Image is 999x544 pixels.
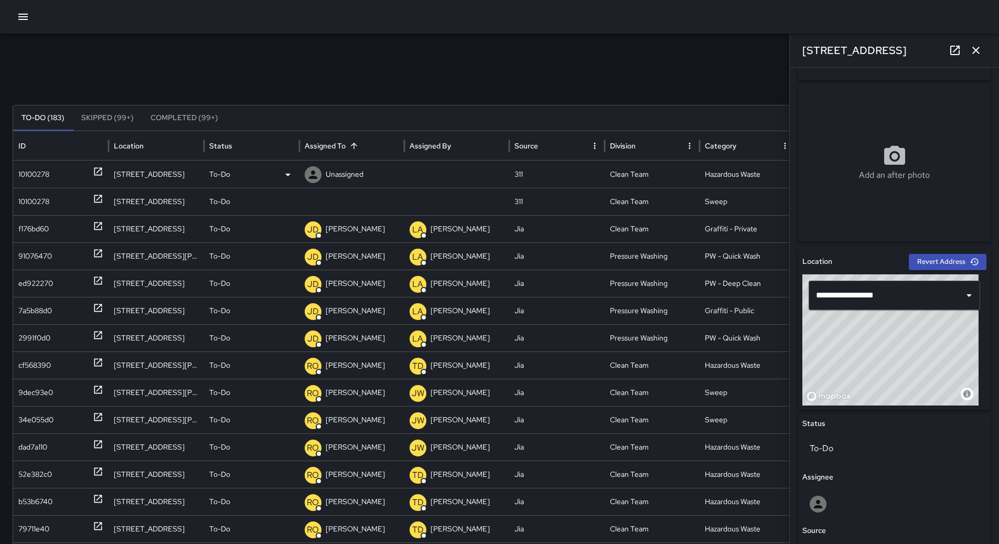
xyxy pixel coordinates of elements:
div: 1510 Market Street [109,161,204,188]
button: To-Do (183) [13,105,73,131]
p: [PERSON_NAME] [431,488,490,515]
p: [PERSON_NAME] [431,461,490,488]
div: Clean Team [605,379,700,406]
div: 52e382c0 [18,461,52,488]
div: 246 Van Ness Avenue [109,406,204,433]
div: Sweep [700,188,795,215]
div: Hazardous Waste [700,461,795,488]
div: PW - Quick Wash [700,324,795,351]
button: Sort [347,138,361,153]
p: LA [412,333,423,345]
p: To-Do [209,297,230,324]
div: Jia [509,379,605,406]
div: 34e055d0 [18,407,53,433]
div: Source [514,141,538,151]
p: RO [307,496,319,509]
p: JD [307,251,319,263]
p: [PERSON_NAME] [326,434,385,461]
div: b53b6740 [18,488,52,515]
p: [PERSON_NAME] [431,216,490,242]
p: [PERSON_NAME] [326,270,385,297]
div: 10100278 [18,188,49,215]
p: [PERSON_NAME] [431,325,490,351]
div: ed922270 [18,270,53,297]
p: RO [307,524,319,536]
div: 311 [509,188,605,215]
div: 1510 Market Street [109,188,204,215]
div: Jia [509,215,605,242]
p: [PERSON_NAME] [431,434,490,461]
div: dad7a110 [18,434,47,461]
p: [PERSON_NAME] [326,243,385,270]
div: Jia [509,488,605,515]
p: JD [307,305,319,318]
div: 165 Grove Street [109,433,204,461]
div: 1150 Market Street [109,461,204,488]
div: Jia [509,406,605,433]
button: Division column menu [682,138,697,153]
p: [PERSON_NAME] [431,297,490,324]
p: LA [412,223,423,236]
div: Clean Team [605,515,700,542]
div: Location [114,141,144,151]
div: Assigned By [410,141,451,151]
p: TD [412,496,424,509]
p: TD [412,360,424,372]
p: RO [307,442,319,454]
p: JW [412,442,424,454]
p: To-Do [209,488,230,515]
div: 3537 Fulton Street [109,351,204,379]
div: Sweep [700,406,795,433]
div: Assigned To [305,141,346,151]
p: TD [412,469,424,482]
div: 311 [509,161,605,188]
p: [PERSON_NAME] [431,243,490,270]
p: [PERSON_NAME] [431,270,490,297]
p: To-Do [209,270,230,297]
p: [PERSON_NAME] [326,379,385,406]
p: [PERSON_NAME] [431,352,490,379]
p: RO [307,387,319,400]
div: Graffiti - Private [700,215,795,242]
p: JW [412,387,424,400]
div: Pressure Washing [605,324,700,351]
p: [PERSON_NAME] [326,297,385,324]
p: To-Do [209,216,230,242]
p: To-Do [209,188,230,215]
div: Sweep [700,379,795,406]
p: JD [307,223,319,236]
div: 1150 Market Street [109,515,204,542]
p: [PERSON_NAME] [326,325,385,351]
div: Jia [509,297,605,324]
div: Jia [509,270,605,297]
p: To-Do [209,516,230,542]
p: RO [307,360,319,372]
div: Hazardous Waste [700,515,795,542]
div: 10100278 [18,161,49,188]
div: Hazardous Waste [700,161,795,188]
button: Completed (99+) [142,105,227,131]
p: [PERSON_NAME] [326,216,385,242]
div: Hazardous Waste [700,488,795,515]
div: Pressure Washing [605,242,700,270]
div: Graffiti - Public [700,297,795,324]
div: Jia [509,242,605,270]
div: 101 Polk Street [109,324,204,351]
div: 91076470 [18,243,52,270]
div: 79711e40 [18,516,49,542]
p: JD [307,278,319,291]
p: To-Do [209,325,230,351]
p: To-Do [209,243,230,270]
button: Skipped (99+) [73,105,142,131]
div: Clean Team [605,351,700,379]
p: [PERSON_NAME] [431,516,490,542]
div: 9dec93e0 [18,379,53,406]
div: Jia [509,461,605,488]
p: To-Do [209,352,230,379]
div: 23 Franklin Street [109,297,204,324]
p: [PERSON_NAME] [326,488,385,515]
div: PW - Deep Clean [700,270,795,297]
div: Division [610,141,636,151]
p: [PERSON_NAME] [326,516,385,542]
div: 37 Grove Street [109,270,204,297]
